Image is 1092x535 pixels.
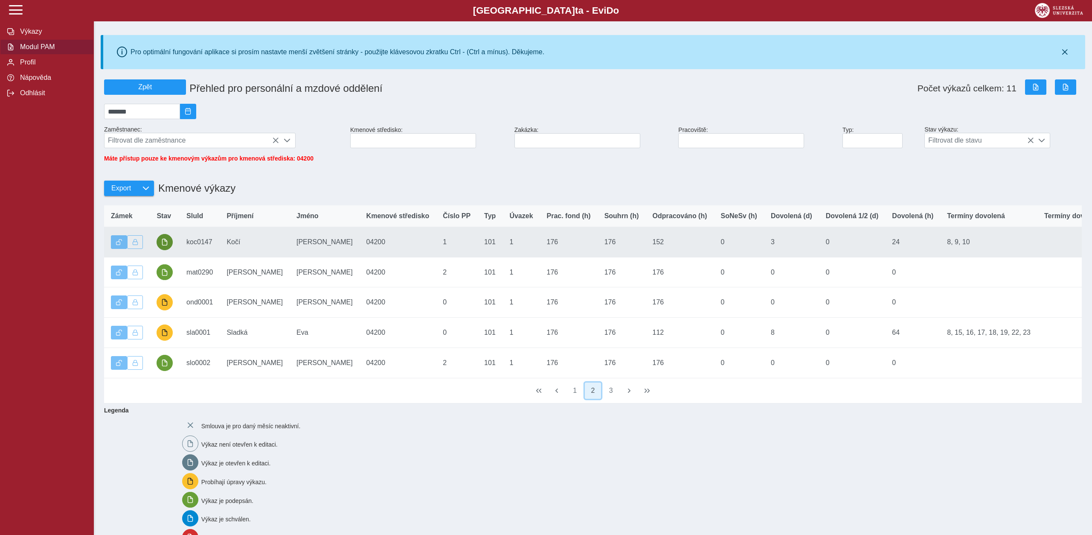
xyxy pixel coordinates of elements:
[436,257,477,287] td: 2
[509,212,533,220] span: Úvazek
[714,287,764,318] td: 0
[180,287,220,318] td: ond0001
[127,326,143,339] button: Uzamknout lze pouze výkaz, který je podepsán a schválen.
[606,5,613,16] span: D
[220,318,290,348] td: Sladká
[598,227,646,257] td: 176
[290,348,360,378] td: [PERSON_NAME]
[839,123,921,152] div: Typ:
[502,318,540,348] td: 1
[105,133,279,148] span: Filtrovat dle zaměstnance
[646,348,714,378] td: 176
[598,257,646,287] td: 176
[17,58,87,66] span: Profil
[436,348,477,378] td: 2
[826,212,879,220] span: Dovolená 1/2 (d)
[598,348,646,378] td: 176
[360,227,436,257] td: 04200
[613,5,619,16] span: o
[111,266,127,279] button: Výkaz je odemčen.
[646,287,714,318] td: 176
[201,441,278,448] span: Výkaz není otevřen k editaci.
[111,235,127,249] button: Výkaz je odemčen.
[675,123,839,152] div: Pracoviště:
[598,287,646,318] td: 176
[227,212,253,220] span: Příjmení
[885,348,940,378] td: 0
[918,83,1016,94] span: Počet výkazů celkem: 11
[885,227,940,257] td: 24
[819,348,886,378] td: 0
[477,318,502,348] td: 101
[764,287,819,318] td: 0
[567,383,583,399] button: 1
[819,227,886,257] td: 0
[157,355,173,371] button: podepsáno
[721,212,757,220] span: SoNeSv (h)
[925,133,1034,148] span: Filtrovat dle stavu
[17,74,87,82] span: Nápověda
[180,227,220,257] td: koc0147
[131,48,544,56] div: Pro optimální fungování aplikace si prosím nastavte menší zvětšení stránky - použijte klávesovou ...
[290,318,360,348] td: Eva
[360,348,436,378] td: 04200
[540,227,598,257] td: 176
[436,227,477,257] td: 1
[885,257,940,287] td: 0
[201,460,271,467] span: Výkaz je otevřen k editaci.
[220,227,290,257] td: Kočí
[17,89,87,97] span: Odhlásit
[1055,79,1076,95] button: Export do PDF
[540,257,598,287] td: 176
[436,287,477,318] td: 0
[764,257,819,287] td: 0
[540,348,598,378] td: 176
[1035,3,1083,18] img: logo_web_su.png
[443,212,470,220] span: Číslo PP
[714,318,764,348] td: 0
[157,325,173,341] button: probíhají úpravy
[157,264,173,281] button: podepsáno
[540,287,598,318] td: 176
[111,184,131,192] span: Export
[17,28,87,35] span: Výkazy
[892,212,933,220] span: Dovolená (h)
[111,326,127,339] button: Výkaz je odemčen.
[186,212,203,220] span: SluId
[477,287,502,318] td: 101
[157,234,173,250] button: podepsáno
[296,212,319,220] span: Jméno
[436,318,477,348] td: 0
[201,478,267,485] span: Probíhají úpravy výkazu.
[764,348,819,378] td: 0
[104,155,314,162] span: Máte přístup pouze ke kmenovým výkazům pro kmenová střediska: 04200
[819,287,886,318] td: 0
[646,257,714,287] td: 176
[17,43,87,51] span: Modul PAM
[290,257,360,287] td: [PERSON_NAME]
[646,318,714,348] td: 112
[360,318,436,348] td: 04200
[111,356,127,370] button: Výkaz je odemčen.
[604,212,639,220] span: Souhrn (h)
[26,5,1066,16] b: [GEOGRAPHIC_DATA] a - Evi
[366,212,430,220] span: Kmenové středisko
[646,227,714,257] td: 152
[502,348,540,378] td: 1
[104,181,138,196] button: Export
[220,348,290,378] td: [PERSON_NAME]
[603,383,619,399] button: 3
[201,422,301,429] span: Smlouva je pro daný měsíc neaktivní.
[947,212,1005,220] span: Termíny dovolená
[764,227,819,257] td: 3
[201,516,251,523] span: Výkaz je schválen.
[180,318,220,348] td: sla0001
[180,104,196,119] button: 2025/09
[220,257,290,287] td: [PERSON_NAME]
[101,403,1078,417] b: Legenda
[477,348,502,378] td: 101
[201,497,253,504] span: Výkaz je podepsán.
[108,83,182,91] span: Zpět
[111,295,127,309] button: Výkaz je odemčen.
[547,212,591,220] span: Prac. fond (h)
